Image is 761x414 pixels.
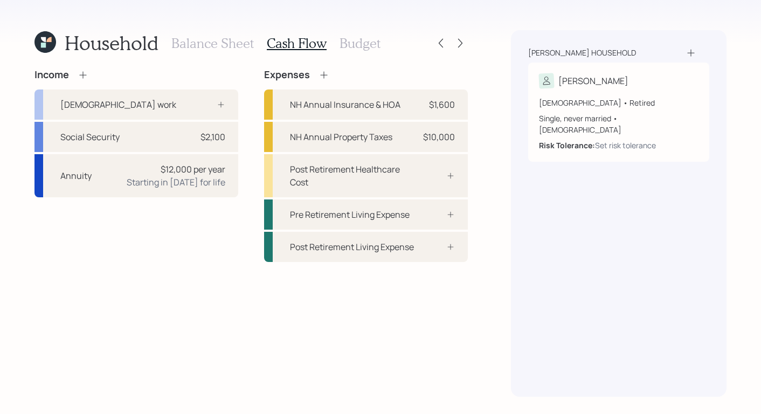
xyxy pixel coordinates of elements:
[539,113,698,135] div: Single, never married • [DEMOGRAPHIC_DATA]
[558,74,628,87] div: [PERSON_NAME]
[267,36,327,51] h3: Cash Flow
[290,130,392,143] div: NH Annual Property Taxes
[290,240,414,253] div: Post Retirement Living Expense
[528,47,636,58] div: [PERSON_NAME] household
[539,97,698,108] div: [DEMOGRAPHIC_DATA] • Retired
[161,163,225,176] div: $12,000 per year
[171,36,254,51] h3: Balance Sheet
[127,176,225,189] div: Starting in [DATE] for life
[60,98,176,111] div: [DEMOGRAPHIC_DATA] work
[290,98,400,111] div: NH Annual Insurance & HOA
[423,130,455,143] div: $10,000
[340,36,380,51] h3: Budget
[290,163,414,189] div: Post Retirement Healthcare Cost
[200,130,225,143] div: $2,100
[264,69,310,81] h4: Expenses
[539,140,595,150] b: Risk Tolerance:
[595,140,656,151] div: Set risk tolerance
[60,130,120,143] div: Social Security
[60,169,92,182] div: Annuity
[429,98,455,111] div: $1,600
[34,69,69,81] h4: Income
[65,31,158,54] h1: Household
[290,208,410,221] div: Pre Retirement Living Expense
